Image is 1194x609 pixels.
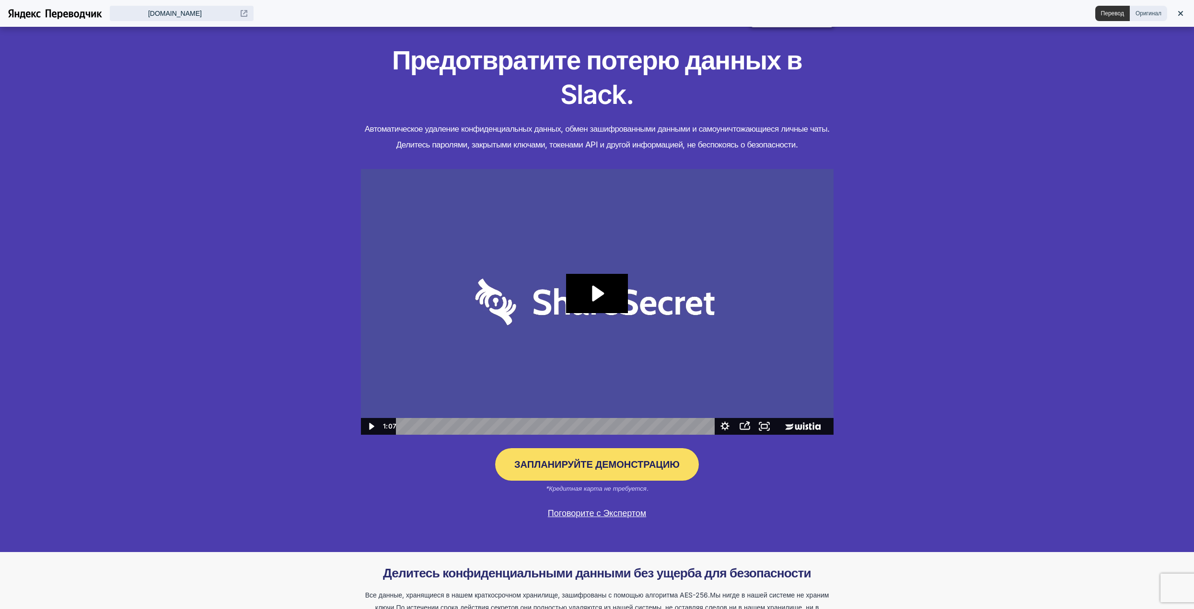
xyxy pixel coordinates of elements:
[365,124,830,134] ya-tr-span: Автоматическое удаление конфиденциальных данных, обмен зашифрованными данными и самоуничтожающиес...
[715,418,735,435] button: Показать меню настроек
[361,169,834,435] img: Общий секрет
[45,8,102,19] a: Яндекс Переводчик – словарь и онлайн перевод на английский, русский, немецкий, французский, украи...
[545,485,648,492] ya-tr-span: *Кредитная карта не требуется.
[1101,10,1124,17] span: Перевод
[383,565,811,580] ya-tr-span: Делитесь конфиденциальными данными без ущерба для безопасности
[110,6,254,21] a: [DOMAIN_NAME]
[396,140,798,149] ya-tr-span: Делитесь паролями, закрытыми ключами, токенами API и другой информацией, не беспокоясь о безопасн...
[365,591,710,599] ya-tr-span: Все данные, хранящиеся в нашем краткосрочном хранилище, зашифрованы с помощью алгоритма AES-256.
[361,508,834,519] a: Поговорите с Экспертом
[495,448,699,481] a: Запланируйте демонстрацию
[548,508,646,518] ya-tr-span: Поговорите с Экспертом
[404,418,710,435] div: Панель Воспроизведения
[361,418,381,435] button: Воспроизведение видео
[1136,10,1161,17] span: Оригинал
[392,44,802,110] ya-tr-span: Предотвратите потерю данных в Slack.
[1130,6,1167,21] button: Оригинал
[8,8,41,19] a: Искать в Яндексе
[735,418,754,435] button: Открыть меню общего доступа
[754,418,774,435] button: Полноэкранный режим
[1175,8,1186,19] button: Закрыть
[514,459,680,470] ya-tr-span: Запланируйте демонстрацию
[566,274,627,313] button: Воспроизвести видео: расширение Sharesecret для Slack
[774,418,833,435] a: Логотип Wistia — узнайте больше
[1095,6,1130,21] button: Перевод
